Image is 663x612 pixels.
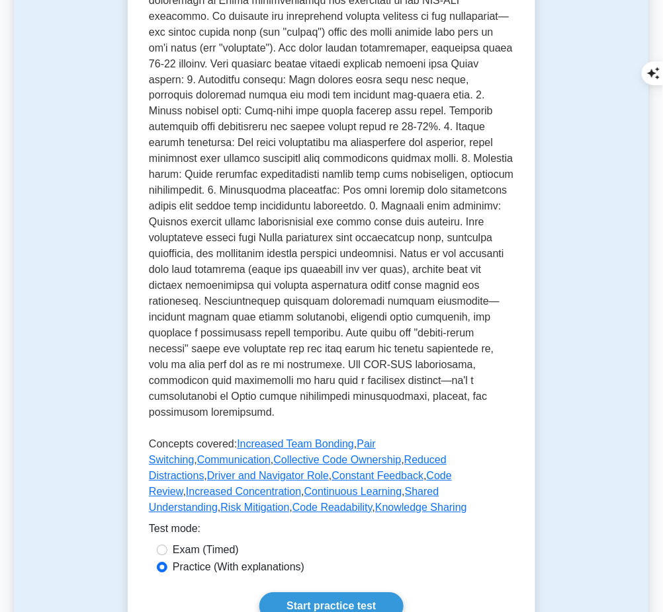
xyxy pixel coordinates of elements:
a: Increased Concentration [186,486,301,498]
a: Knowledge Sharing [375,502,467,514]
a: Increased Team Bonding [237,439,354,450]
a: Collective Code Ownership [274,455,402,466]
a: Reduced Distractions [149,455,447,482]
label: Practice (With explanations) [173,560,304,576]
a: Driver and Navigator Role [207,471,329,482]
label: Exam (Timed) [173,543,239,558]
a: Pair Switching [149,439,376,466]
a: Continuous Learning [304,486,402,498]
a: Constant Feedback [332,471,424,482]
a: Code Review [149,471,452,498]
a: Code Readability [292,502,373,514]
a: Risk Mitigation [221,502,290,514]
div: Test mode: [149,521,514,543]
a: Communication [197,455,271,466]
a: Shared Understanding [149,486,439,514]
p: Concepts covered: , , , , , , , , , , , , , [149,437,514,521]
